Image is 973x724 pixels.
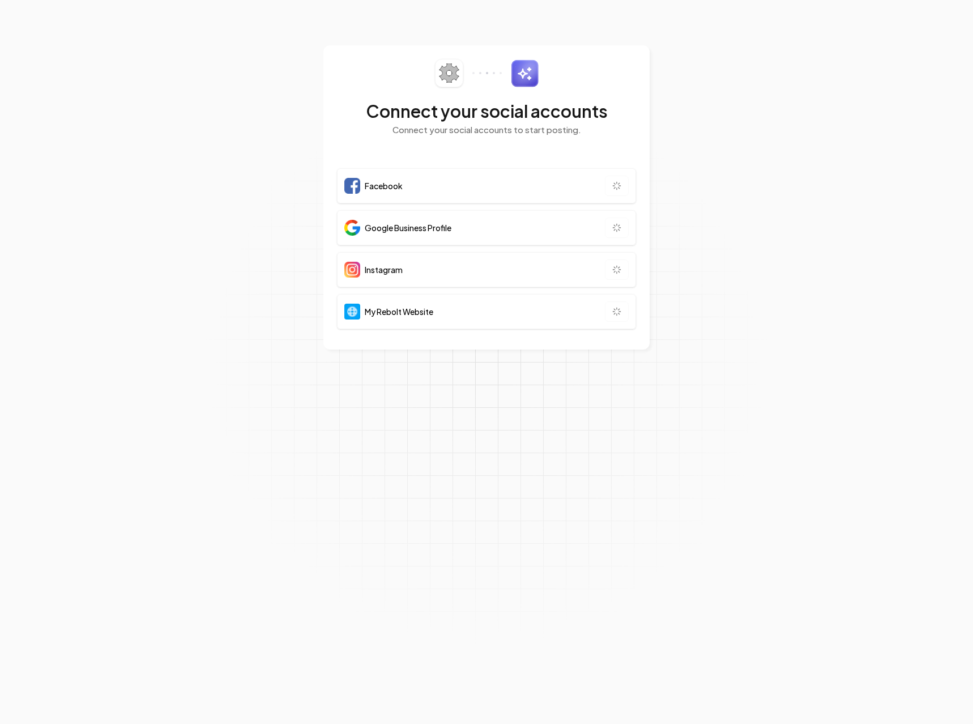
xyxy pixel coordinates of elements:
img: Google [344,220,360,236]
span: Instagram [365,264,403,275]
img: Instagram [344,262,360,278]
img: sparkles.svg [511,59,539,87]
span: Google Business Profile [365,222,451,233]
img: Facebook [344,178,360,194]
img: connector-dots.svg [472,72,502,74]
p: Connect your social accounts to start posting. [337,123,636,137]
span: Facebook [365,180,403,191]
span: My Rebolt Website [365,306,433,317]
h2: Connect your social accounts [337,101,636,121]
img: Website [344,304,360,320]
